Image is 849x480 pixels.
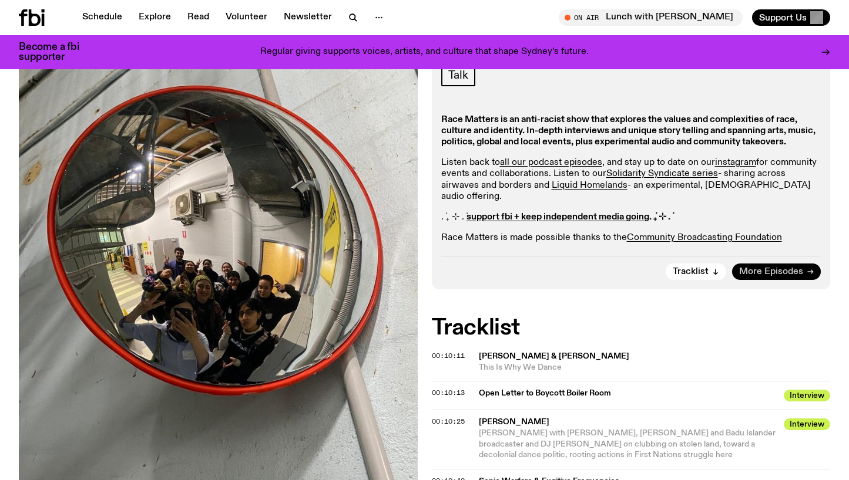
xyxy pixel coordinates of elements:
[432,353,465,359] button: 00:10:11
[479,429,776,459] span: [PERSON_NAME] with [PERSON_NAME], [PERSON_NAME] and Badu Islander broadcaster and DJ [PERSON_NAME...
[441,64,475,86] a: Talk
[75,9,129,26] a: Schedule
[432,388,465,397] span: 00:10:13
[432,390,465,396] button: 00:10:13
[479,388,777,399] span: Open Letter to Boycott Boiler Room
[432,317,831,339] h2: Tracklist
[441,115,816,147] strong: Race Matters is an anti-racist show that explores the values and complexities of race, culture an...
[441,157,821,202] p: Listen back to , and stay up to date on our for community events and collaborations. Listen to ou...
[467,212,649,222] a: support fbi + keep independent media going
[479,352,629,360] span: [PERSON_NAME] & [PERSON_NAME]
[260,47,589,58] p: Regular giving supports voices, artists, and culture that shape Sydney’s future.
[715,158,756,167] a: instagram
[606,169,718,178] a: Solidarity Syndicate series
[132,9,178,26] a: Explore
[752,9,830,26] button: Support Us
[784,418,830,430] span: Interview
[180,9,216,26] a: Read
[441,232,821,244] p: Race Matters is made possible thanks to the
[432,418,465,425] button: 00:10:25
[448,69,468,82] span: Talk
[441,212,821,223] p: . ݁₊ ⊹ . ݁
[479,362,831,373] span: This Is Why We Dance
[649,212,673,222] strong: . ݁₊ ⊹ . ݁
[732,263,821,280] a: More Episodes
[219,9,274,26] a: Volunteer
[559,9,743,26] button: On AirLunch with [PERSON_NAME]
[552,181,627,190] a: Liquid Homelands
[277,9,339,26] a: Newsletter
[19,42,94,62] h3: Become a fbi supporter
[784,390,830,401] span: Interview
[673,268,709,276] span: Tracklist
[666,263,726,280] button: Tracklist
[627,233,782,242] a: Community Broadcasting Foundation
[479,417,777,428] span: [PERSON_NAME]
[500,158,602,167] a: all our podcast episodes
[739,268,803,276] span: More Episodes
[432,417,465,426] span: 00:10:25
[432,351,465,360] span: 00:10:11
[759,12,807,23] span: Support Us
